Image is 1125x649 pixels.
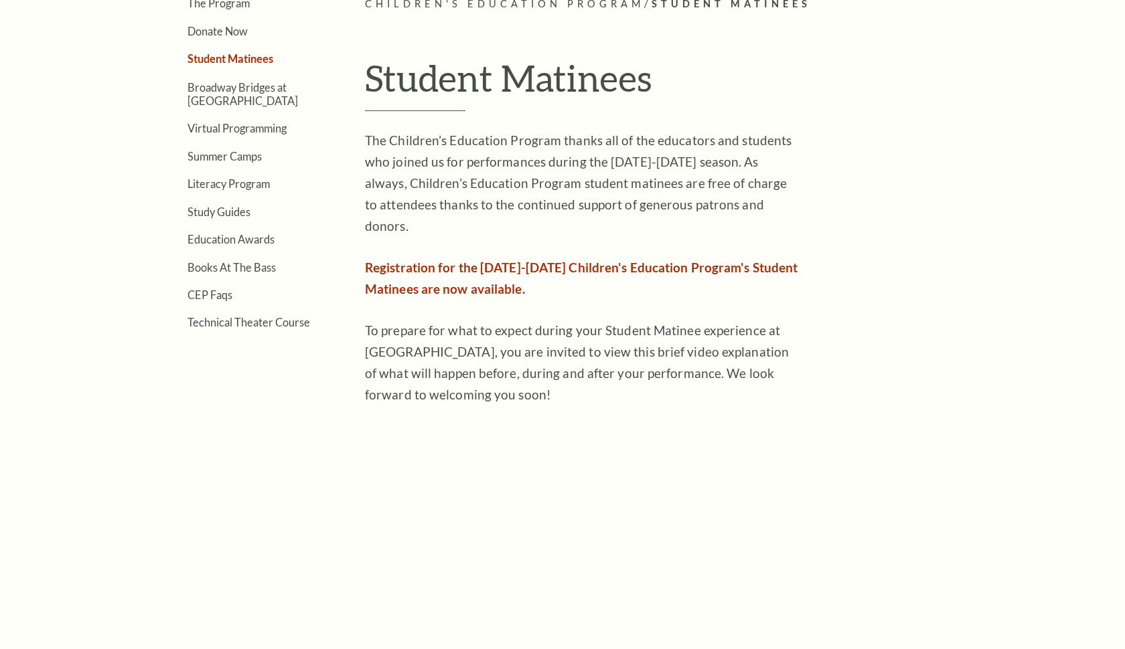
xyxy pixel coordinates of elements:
[187,177,270,190] a: Literacy Program
[365,320,800,405] p: To prepare for what to expect during your Student Matinee experience at [GEOGRAPHIC_DATA], you ar...
[187,122,287,134] a: Virtual Programming
[187,52,273,65] a: Student Matinees
[365,260,798,296] span: Registration for the [DATE]-[DATE] Children's Education Program's Student Matinees are now availa...
[187,316,310,329] a: Technical Theater Course
[187,233,275,246] a: Education Awards
[365,56,978,111] h1: Student Matinees
[187,205,250,218] a: Study Guides
[187,25,248,37] a: Donate Now
[187,288,232,301] a: CEP Faqs
[187,150,262,163] a: Summer Camps
[187,261,276,274] a: Books At The Bass
[365,130,800,237] p: The Children’s Education Program thanks all of the educators and students who joined us for perfo...
[187,81,298,106] a: Broadway Bridges at [GEOGRAPHIC_DATA]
